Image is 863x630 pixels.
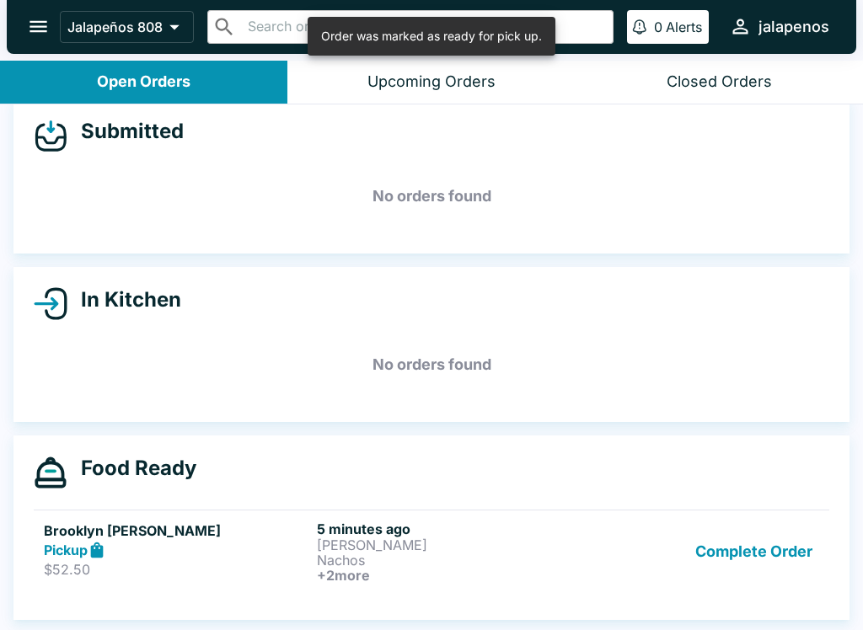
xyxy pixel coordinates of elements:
div: Order was marked as ready for pick up. [321,22,542,51]
h4: Food Ready [67,456,196,481]
p: $52.50 [44,561,310,578]
strong: Pickup [44,542,88,558]
button: Complete Order [689,521,819,583]
p: Alerts [666,19,702,35]
p: [PERSON_NAME] [317,537,583,553]
button: jalapenos [722,8,836,45]
a: Brooklyn [PERSON_NAME]Pickup$52.505 minutes ago[PERSON_NAME]Nachos+2moreComplete Order [34,510,829,593]
button: open drawer [17,5,60,48]
p: 0 [654,19,662,35]
p: Nachos [317,553,583,568]
h4: In Kitchen [67,287,181,312]
div: Open Orders [97,72,190,92]
input: Search orders by name or phone number [243,15,606,39]
div: jalapenos [758,17,829,37]
button: Jalapeños 808 [60,11,194,43]
h5: Brooklyn [PERSON_NAME] [44,521,310,541]
h6: + 2 more [317,568,583,583]
h5: No orders found [34,166,829,227]
div: Upcoming Orders [367,72,496,92]
h5: No orders found [34,334,829,395]
div: Closed Orders [667,72,772,92]
p: Jalapeños 808 [67,19,163,35]
h4: Submitted [67,119,184,144]
h6: 5 minutes ago [317,521,583,537]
